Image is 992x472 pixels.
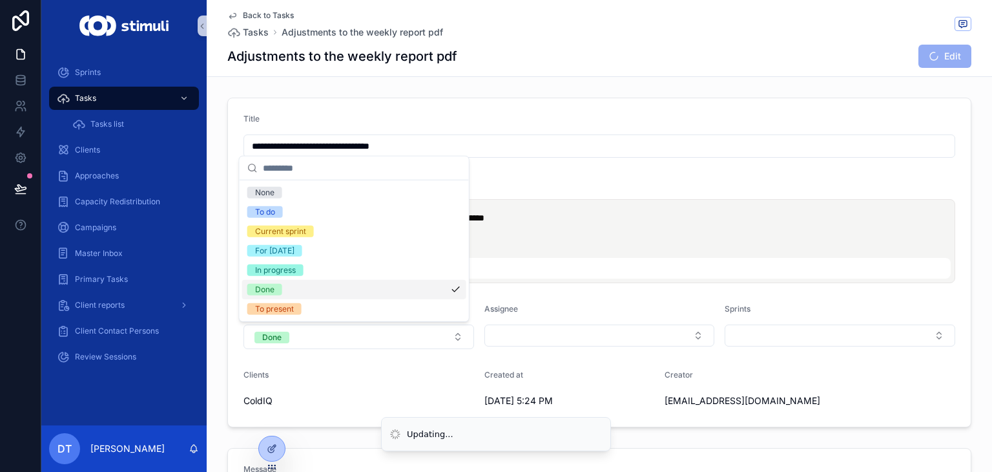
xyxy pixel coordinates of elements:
a: Master Inbox [49,242,199,265]
span: Sprints [725,304,750,314]
span: Campaigns [75,222,116,233]
a: Tasks [227,26,269,39]
a: Clients [49,138,199,162]
button: Select Button [243,325,474,349]
span: Master Inbox [75,248,123,259]
span: Back to Tasks [243,10,294,21]
div: None [255,187,274,198]
a: Campaigns [49,216,199,239]
span: Creator [665,370,693,380]
div: In progress [255,264,296,276]
span: Created at [484,370,523,380]
span: Primary Tasks [75,274,128,284]
span: Sprints [75,67,101,78]
button: Select Button [725,325,955,347]
a: Sprints [49,61,199,84]
span: Approaches [75,171,119,181]
h1: Adjustments to the weekly report pdf [227,47,457,65]
span: Client reports [75,300,125,310]
img: App logo [79,16,168,36]
span: Clients [75,145,100,155]
a: Back to Tasks [227,10,294,21]
a: Client reports [49,294,199,317]
span: Tasks [243,26,269,39]
div: To do [255,206,275,218]
span: Review Sessions [75,352,136,362]
div: For [DATE] [255,245,294,257]
div: Suggestions [240,180,469,321]
a: Client Contact Persons [49,319,199,343]
a: Tasks list [65,113,199,136]
a: Primary Tasks [49,268,199,291]
span: ColdIQ [243,394,273,407]
div: To present [255,303,294,315]
span: DT [57,441,72,456]
span: Assignee [484,304,518,314]
span: Capacity Redistribution [75,197,160,207]
div: Done [255,284,274,295]
div: scrollable content [41,52,207,385]
div: Updating... [407,428,453,441]
span: [EMAIL_ADDRESS][DOMAIN_NAME] [665,394,835,407]
a: Tasks [49,87,199,110]
span: Tasks [75,93,96,103]
span: Clients [243,370,269,380]
p: [PERSON_NAME] [90,442,165,455]
button: Select Button [484,325,715,347]
span: [DATE] 5:24 PM [484,394,655,407]
span: Client Contact Persons [75,326,159,336]
a: Approaches [49,164,199,188]
a: Adjustments to the weekly report pdf [282,26,443,39]
div: Done [262,332,282,343]
a: Review Sessions [49,345,199,369]
span: Tasks list [90,119,124,129]
a: Capacity Redistribution [49,190,199,213]
div: Current sprint [255,226,306,237]
span: Title [243,114,260,123]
